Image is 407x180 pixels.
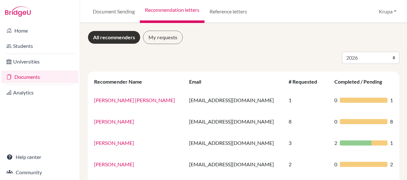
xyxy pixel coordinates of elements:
[289,79,323,85] div: # Requested
[334,139,337,147] span: 2
[1,151,78,163] a: Help center
[1,71,78,83] a: Documents
[185,132,284,154] td: [EMAIL_ADDRESS][DOMAIN_NAME]
[94,161,134,167] a: [PERSON_NAME]
[390,161,393,168] span: 2
[88,31,140,44] a: All recommenders
[189,79,208,85] div: Email
[94,79,148,85] div: Recommender Name
[334,161,337,168] span: 0
[376,5,399,18] button: Krupa
[1,55,78,68] a: Universities
[94,118,134,124] a: [PERSON_NAME]
[390,118,393,125] span: 8
[143,31,183,44] a: My requests
[1,40,78,52] a: Students
[334,79,388,85] div: Completed / Pending
[285,154,331,175] td: 2
[94,97,175,103] a: [PERSON_NAME] [PERSON_NAME]
[390,96,393,104] span: 1
[185,111,284,132] td: [EMAIL_ADDRESS][DOMAIN_NAME]
[5,6,31,17] img: Bridge-U
[185,89,284,111] td: [EMAIL_ADDRESS][DOMAIN_NAME]
[1,86,78,99] a: Analytics
[1,166,78,179] a: Community
[390,139,393,147] span: 1
[334,96,337,104] span: 0
[94,140,134,146] a: [PERSON_NAME]
[1,24,78,37] a: Home
[285,132,331,154] td: 3
[185,154,284,175] td: [EMAIL_ADDRESS][DOMAIN_NAME]
[285,111,331,132] td: 8
[334,118,337,125] span: 0
[285,89,331,111] td: 1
